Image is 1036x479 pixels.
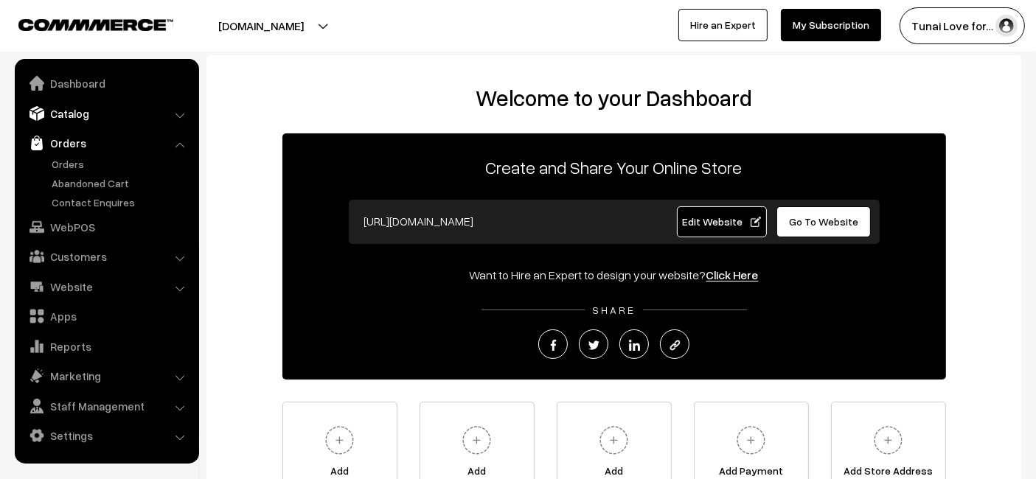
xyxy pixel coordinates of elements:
[319,420,360,461] img: plus.svg
[18,100,194,127] a: Catalog
[868,420,908,461] img: plus.svg
[682,215,761,228] span: Edit Website
[995,15,1018,37] img: user
[18,303,194,329] a: Apps
[18,214,194,240] a: WebPOS
[48,175,194,191] a: Abandoned Cart
[706,268,759,282] a: Click Here
[18,19,173,30] img: COMMMERCE
[282,154,946,181] p: Create and Share Your Online Store
[585,304,643,316] span: SHARE
[678,9,768,41] a: Hire an Expert
[18,15,147,32] a: COMMMERCE
[18,363,194,389] a: Marketing
[18,273,194,300] a: Website
[900,7,1025,44] button: Tunai Love for…
[789,215,858,228] span: Go To Website
[282,266,946,284] div: Want to Hire an Expert to design your website?
[594,420,634,461] img: plus.svg
[18,130,194,156] a: Orders
[677,206,767,237] a: Edit Website
[18,243,194,270] a: Customers
[18,393,194,419] a: Staff Management
[48,156,194,172] a: Orders
[167,7,355,44] button: [DOMAIN_NAME]
[18,70,194,97] a: Dashboard
[18,333,194,360] a: Reports
[781,9,881,41] a: My Subscription
[221,85,1007,111] h2: Welcome to your Dashboard
[48,195,194,210] a: Contact Enquires
[776,206,872,237] a: Go To Website
[456,420,497,461] img: plus.svg
[731,420,771,461] img: plus.svg
[18,422,194,449] a: Settings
